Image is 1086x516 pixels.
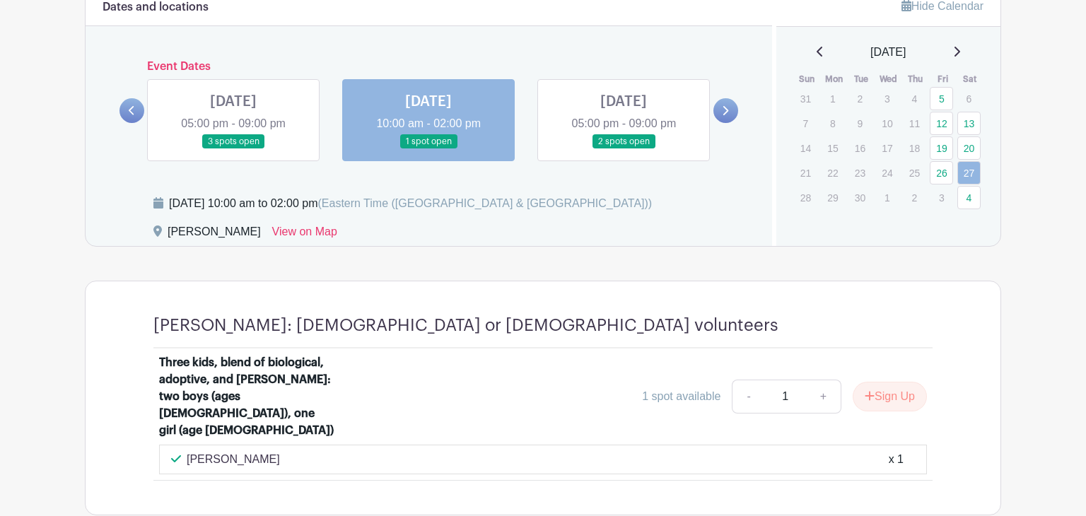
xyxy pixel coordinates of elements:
span: (Eastern Time ([GEOGRAPHIC_DATA] & [GEOGRAPHIC_DATA])) [317,197,652,209]
p: 28 [794,187,817,209]
th: Mon [820,72,848,86]
p: 30 [848,187,872,209]
p: 16 [848,137,872,159]
a: - [732,380,764,414]
span: [DATE] [870,44,906,61]
p: 29 [821,187,844,209]
p: 21 [794,162,817,184]
p: 9 [848,112,872,134]
p: 15 [821,137,844,159]
p: 3 [875,88,899,110]
p: 25 [903,162,926,184]
th: Tue [848,72,875,86]
p: 31 [794,88,817,110]
h6: Event Dates [144,60,713,74]
a: View on Map [272,223,337,246]
p: 7 [794,112,817,134]
h4: [PERSON_NAME]: [DEMOGRAPHIC_DATA] or [DEMOGRAPHIC_DATA] volunteers [153,315,778,336]
p: 2 [848,88,872,110]
p: 4 [903,88,926,110]
p: 8 [821,112,844,134]
div: Three kids, blend of biological, adoptive, and [PERSON_NAME]: two boys (ages [DEMOGRAPHIC_DATA]),... [159,354,334,439]
th: Fri [929,72,957,86]
p: 18 [903,137,926,159]
p: [PERSON_NAME] [187,451,280,468]
p: 1 [821,88,844,110]
a: 26 [930,161,953,184]
p: 17 [875,137,899,159]
th: Wed [875,72,902,86]
p: 11 [903,112,926,134]
p: 1 [875,187,899,209]
p: 2 [903,187,926,209]
h6: Dates and locations [103,1,209,14]
a: 20 [957,136,981,160]
p: 3 [930,187,953,209]
p: 14 [794,137,817,159]
div: [PERSON_NAME] [168,223,261,246]
p: 22 [821,162,844,184]
div: [DATE] 10:00 am to 02:00 pm [169,195,652,212]
a: 27 [957,161,981,184]
p: 6 [957,88,981,110]
a: + [806,380,841,414]
th: Sun [793,72,821,86]
div: x 1 [889,451,904,468]
a: 4 [957,186,981,209]
p: 24 [875,162,899,184]
p: 10 [875,112,899,134]
a: 13 [957,112,981,135]
th: Thu [902,72,930,86]
th: Sat [957,72,984,86]
a: 19 [930,136,953,160]
button: Sign Up [853,382,927,411]
a: 12 [930,112,953,135]
p: 23 [848,162,872,184]
a: 5 [930,87,953,110]
div: 1 spot available [642,388,720,405]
